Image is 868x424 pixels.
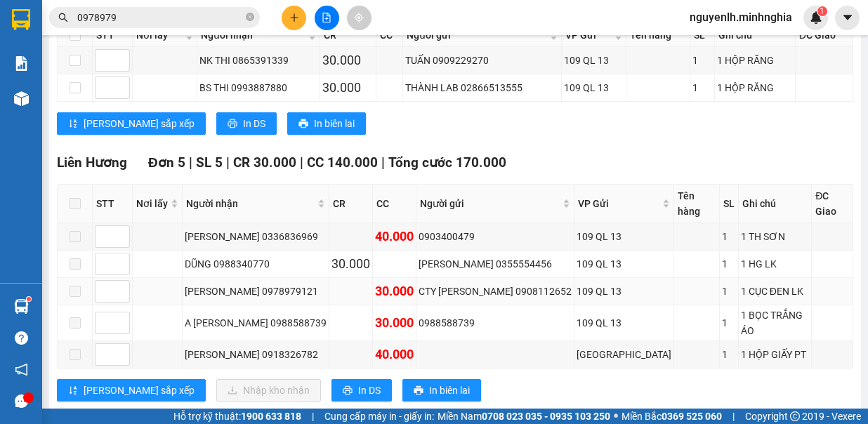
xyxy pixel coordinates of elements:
[298,119,308,130] span: printer
[185,256,327,272] div: DŨNG 0988340770
[419,284,572,299] div: CTY [PERSON_NAME] 0908112652
[312,409,314,424] span: |
[678,8,803,26] span: nguyenlh.minhnghia
[720,185,739,223] th: SL
[820,6,824,16] span: 1
[57,379,206,402] button: sort-ascending[PERSON_NAME] sắp xếp
[674,185,720,223] th: Tên hàng
[136,196,168,211] span: Nơi lấy
[812,185,853,223] th: ĐC Giao
[347,6,371,30] button: aim
[562,47,626,74] td: 109 QL 13
[216,112,277,135] button: printerIn DS
[136,27,183,43] span: Nơi lấy
[322,78,374,98] div: 30.000
[199,80,317,95] div: BS THI 0993887880
[77,10,243,25] input: Tìm tên, số ĐT hoặc mã đơn
[420,196,560,211] span: Người gửi
[373,185,416,223] th: CC
[93,185,133,223] th: STT
[314,116,355,131] span: In biên lai
[577,347,671,362] div: [GEOGRAPHIC_DATA]
[324,409,434,424] span: Cung cấp máy in - giấy in:
[68,385,78,397] span: sort-ascending
[739,185,812,223] th: Ghi chú
[329,185,373,223] th: CR
[835,6,860,30] button: caret-down
[577,256,671,272] div: 109 QL 13
[405,53,559,68] div: TUẤN 0909229270
[354,13,364,22] span: aim
[228,119,237,130] span: printer
[574,251,674,278] td: 109 QL 13
[741,347,809,362] div: 1 HỘP GIẤY PT
[185,229,327,244] div: [PERSON_NAME] 0336836969
[622,409,722,424] span: Miền Bắc
[307,154,378,171] span: CC 140.000
[376,24,403,47] th: CC
[233,154,296,171] span: CR 30.000
[320,24,377,47] th: CR
[717,53,792,68] div: 1 HỘP RĂNG
[574,341,674,369] td: Sài Gòn
[27,297,31,301] sup: 1
[717,80,792,95] div: 1 HỘP RĂNG
[14,56,29,71] img: solution-icon
[722,347,736,362] div: 1
[741,229,809,244] div: 1 TH SƠN
[574,223,674,251] td: 109 QL 13
[287,112,366,135] button: printerIn biên lai
[84,116,195,131] span: [PERSON_NAME] sắp xếp
[722,284,736,299] div: 1
[185,315,327,331] div: A [PERSON_NAME] 0988588739
[722,315,736,331] div: 1
[331,254,370,274] div: 30.000
[358,383,381,398] span: In DS
[315,6,339,30] button: file-add
[15,363,28,376] span: notification
[241,411,301,422] strong: 1900 633 818
[12,9,30,30] img: logo-vxr
[574,278,674,305] td: 109 QL 13
[407,27,547,43] span: Người gửi
[715,24,795,47] th: Ghi chú
[692,53,712,68] div: 1
[405,80,559,95] div: THÀNH LAB 02866513555
[741,307,809,338] div: 1 BỌC TRẮNG ÁO
[419,229,572,244] div: 0903400479
[243,116,265,131] span: In DS
[790,411,800,421] span: copyright
[577,284,671,299] div: 109 QL 13
[438,409,610,424] span: Miền Nam
[817,6,827,16] sup: 1
[722,229,736,244] div: 1
[578,196,659,211] span: VP Gửi
[196,154,223,171] span: SL 5
[429,383,470,398] span: In biên lai
[93,24,133,47] th: STT
[381,154,385,171] span: |
[841,11,854,24] span: caret-down
[388,154,506,171] span: Tổng cước 170.000
[741,284,809,299] div: 1 CỤC ĐEN LK
[564,53,624,68] div: 109 QL 13
[216,379,321,402] button: downloadNhập kho nhận
[810,11,822,24] img: icon-new-feature
[322,51,374,70] div: 30.000
[15,395,28,408] span: message
[15,331,28,345] span: question-circle
[246,11,254,25] span: close-circle
[226,154,230,171] span: |
[692,80,712,95] div: 1
[614,413,618,419] span: ⚪️
[732,409,735,424] span: |
[402,379,481,402] button: printerIn biên lai
[741,256,809,272] div: 1 HG LK
[564,80,624,95] div: 109 QL 13
[322,13,331,22] span: file-add
[796,24,853,47] th: ĐC Giao
[577,229,671,244] div: 109 QL 13
[331,379,392,402] button: printerIn DS
[343,385,353,397] span: printer
[626,24,690,47] th: Tên hàng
